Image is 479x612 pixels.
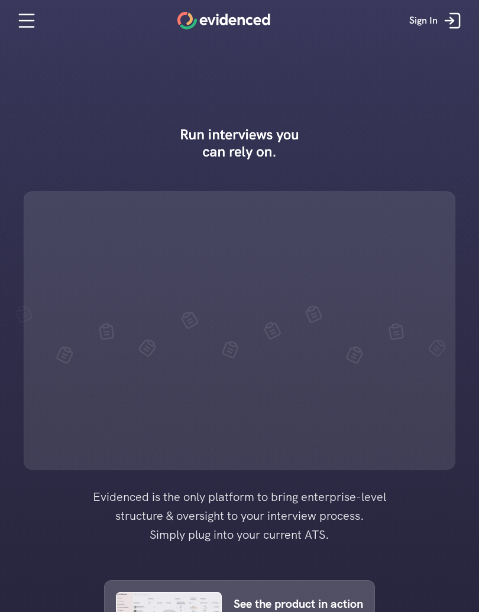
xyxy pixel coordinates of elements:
h4: Evidenced is the only platform to bring enterprise-level structure & oversight to your interview ... [74,487,405,544]
a: Home [177,12,270,30]
a: Sign In [400,3,473,38]
p: Sign In [409,13,438,28]
h1: Run interviews you can rely on. [172,126,307,160]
